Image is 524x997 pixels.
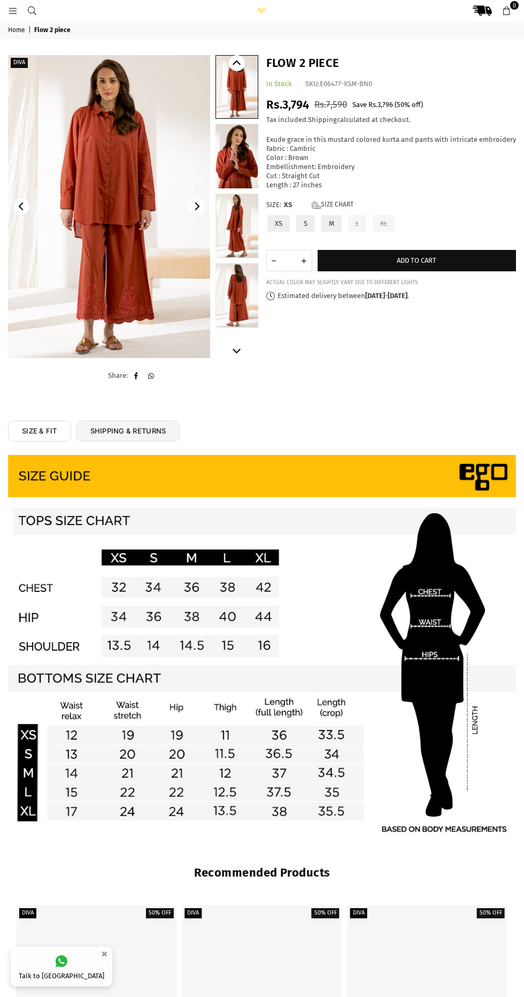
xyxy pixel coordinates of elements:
img: Ego [251,8,273,13]
button: Add to cart [318,250,517,271]
span: 0 [510,1,519,10]
a: Menu [3,6,22,14]
span: XS [284,201,305,210]
div: Exude grace in this mustard colored kurta and pants with intricate embroidery Fabric : Cambric Co... [266,135,517,189]
img: Flow 2 piece [8,55,210,358]
span: Rs.3,794 [266,97,309,112]
span: In Stock [266,80,292,88]
a: SIZE & FIT [8,421,71,442]
div: ACTUAL COLOR MAY SLIGHTLY VARY DUE TO DIFFERENT LIGHTS [266,279,517,286]
label: Diva [184,908,202,918]
a: Home [8,26,27,35]
span: ( % off) [395,101,423,109]
label: S [295,214,316,233]
button: Previous [229,55,245,71]
span: Rs.3,796 [368,101,393,109]
button: Next [229,342,245,358]
quantity-input: Quantity [266,250,312,271]
span: Save [352,101,367,109]
button: Next [189,199,205,215]
p: Estimated delivery between - . [266,292,517,301]
span: Rs.7,590 [314,99,347,110]
div: Tax included. calculated at checkout. [266,116,517,125]
label: XS [266,214,291,233]
time: [DATE] [365,292,385,300]
a: Talk to [GEOGRAPHIC_DATA] [11,947,112,986]
span: | [28,26,33,35]
label: 50% off [312,908,340,918]
button: Previous [13,199,29,215]
a: 0 [497,1,516,20]
span: E06477-XSM-BN0 [320,80,372,88]
button: × [98,945,111,963]
label: L [347,214,367,233]
a: Shipping [308,116,337,124]
a: SHIPPING & RETURNS [76,421,180,442]
label: 50% off [477,908,505,918]
span: 50 [397,101,404,109]
label: 50% off [146,908,174,918]
a: Search [22,6,42,14]
label: M [320,214,343,233]
time: [DATE] [388,292,407,300]
span: Share: [108,371,128,379]
label: Diva [19,908,36,918]
h2: Recommended Products [16,865,508,881]
label: Diva [350,908,367,918]
label: XL [372,214,396,233]
a: Size Chart [312,201,353,210]
div: SKU: [305,80,372,89]
span: Add to cart [397,256,436,264]
span: Flow 2 piece [34,26,72,35]
label: Diva [11,58,28,68]
label: Size: [266,201,517,210]
h1: Flow 2 piece [266,55,517,72]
